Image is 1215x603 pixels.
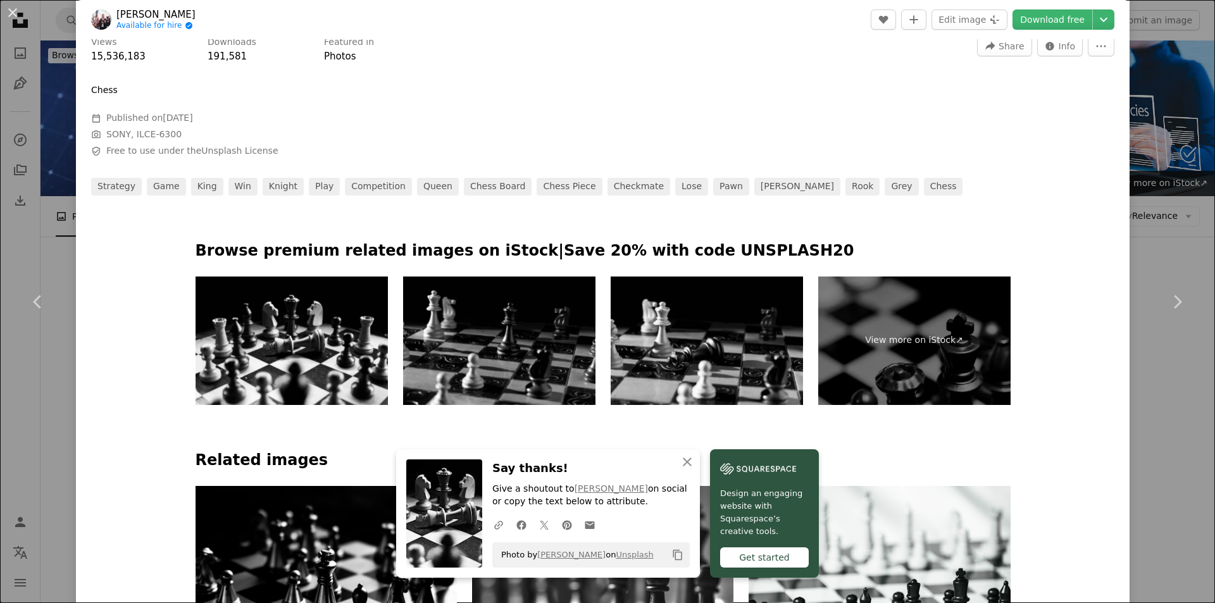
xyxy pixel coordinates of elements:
h3: Say thanks! [492,459,690,478]
time: June 12, 2018 at 7:07:22 PM GMT+3 [163,113,192,123]
p: Give a shoutout to on social or copy the text below to attribute. [492,483,690,508]
a: Next [1139,241,1215,363]
a: Share on Twitter [533,512,556,537]
a: checkmate [607,178,670,196]
a: [PERSON_NAME] [754,178,840,196]
a: Share on Facebook [510,512,533,537]
a: Photos [324,51,356,62]
h3: Views [91,36,117,49]
a: Download free [1012,9,1092,30]
a: chess piece [537,178,602,196]
button: Edit image [931,9,1007,30]
button: SONY, ILCE-6300 [106,128,182,141]
span: Info [1059,37,1076,56]
button: Like [871,9,896,30]
button: Share this image [977,36,1031,56]
p: Browse premium related images on iStock | Save 20% with code UNSPLASH20 [196,241,1011,261]
img: Chess photographed on a chessboard [611,277,803,405]
img: Go to Felix Mittermeier's profile [91,9,111,30]
h4: Related images [196,451,1011,471]
a: chess board [464,178,532,196]
a: [PERSON_NAME] [116,8,196,21]
a: rook [845,178,880,196]
a: chess [924,178,963,196]
a: Share over email [578,512,601,537]
span: Design an engaging website with Squarespace’s creative tools. [720,487,809,538]
span: Published on [106,113,193,123]
a: Unsplash License [201,146,278,156]
a: Unsplash [616,550,653,559]
a: Available for hire [116,21,196,31]
a: game [147,178,186,196]
a: View more on iStock↗ [818,277,1011,405]
h3: Featured in [324,36,374,49]
div: Get started [720,547,809,568]
img: Chess photographed on a chessboard [403,277,595,405]
img: Close-Up Of Chess Pieces Against Black Background [196,277,388,405]
h3: Downloads [208,36,256,49]
span: Share [999,37,1024,56]
span: 15,536,183 [91,51,146,62]
a: knight [263,178,304,196]
a: [PERSON_NAME] [537,550,606,559]
img: file-1606177908946-d1eed1cbe4f5image [720,459,796,478]
a: win [228,178,258,196]
a: [PERSON_NAME] [575,483,648,494]
a: queen [417,178,459,196]
a: strategy [91,178,142,196]
button: Choose download size [1093,9,1114,30]
button: More Actions [1088,36,1114,56]
span: 191,581 [208,51,247,62]
p: Chess [91,84,118,97]
span: Free to use under the [106,145,278,158]
a: Design an engaging website with Squarespace’s creative tools.Get started [710,449,819,578]
a: Chessboard with pieces set up for a game. [749,567,1010,578]
a: lose [675,178,708,196]
a: competition [345,178,412,196]
button: Stats about this image [1037,36,1083,56]
button: Add to Collection [901,9,926,30]
a: king [191,178,223,196]
a: play [309,178,340,196]
span: Photo by on [495,545,654,565]
button: Copy to clipboard [667,544,688,566]
a: Share on Pinterest [556,512,578,537]
a: a black and white photo of a chess board [196,553,457,564]
a: pawn [713,178,749,196]
a: grey [885,178,918,196]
